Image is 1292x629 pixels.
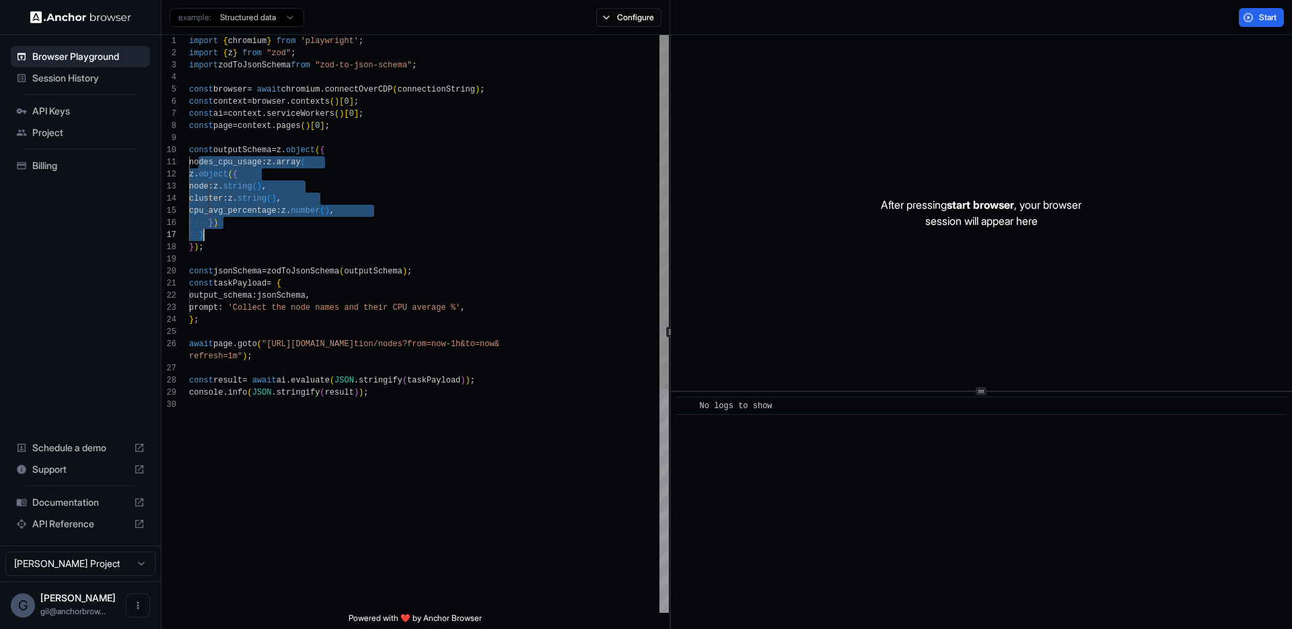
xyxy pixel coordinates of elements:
span: { [223,48,227,58]
span: Project [32,126,145,139]
span: ( [247,388,252,397]
span: ; [480,85,485,94]
span: start browser [947,198,1014,211]
button: Open menu [126,593,150,618]
div: G [11,593,35,618]
span: = [266,279,271,288]
span: const [189,121,213,131]
span: Documentation [32,496,129,509]
span: ; [325,121,330,131]
span: . [218,182,223,191]
span: Browser Playground [32,50,145,63]
span: context [213,97,247,106]
div: 8 [161,120,176,132]
span: array [277,158,301,167]
span: Powered with ❤️ by Anchor Browser [349,613,482,629]
span: = [223,109,227,119]
div: Session History [11,67,150,89]
div: 12 [161,168,176,180]
span: goto [238,339,257,349]
span: z [189,170,194,179]
span: } [189,315,194,325]
span: ; [412,61,417,70]
span: evaluate [291,376,330,385]
span: const [189,109,213,119]
span: output_schema [189,291,252,300]
span: ; [363,388,368,397]
span: string [238,194,266,203]
span: taskPayload [407,376,460,385]
span: result [325,388,354,397]
span: from [277,36,296,46]
span: refresh=1m" [189,352,242,361]
div: API Keys [11,100,150,122]
div: 23 [161,302,176,314]
div: 30 [161,399,176,411]
span: ai [213,109,223,119]
span: ( [393,85,398,94]
span: ] [354,109,359,119]
span: jsonSchema [213,267,262,276]
span: await [252,376,277,385]
span: tion/nodes?from=now-1h&to=now& [354,339,499,349]
span: 'Collect the node names and their CPU average %' [228,303,461,312]
button: Start [1239,8,1284,27]
span: ) [354,388,359,397]
span: z [277,145,281,155]
span: ) [359,388,363,397]
span: [ [344,109,349,119]
div: 14 [161,193,176,205]
span: 'playwright' [301,36,359,46]
span: 0 [315,121,320,131]
span: await [257,85,281,94]
span: ( [301,121,306,131]
span: ai [277,376,286,385]
span: contexts [291,97,330,106]
span: ) [402,267,407,276]
span: JSON [334,376,354,385]
span: { [223,36,227,46]
span: . [262,109,266,119]
span: const [189,376,213,385]
div: 10 [161,144,176,156]
span: ) [242,352,247,361]
div: 6 [161,96,176,108]
span: . [194,170,199,179]
span: from [242,48,262,58]
span: z [213,182,218,191]
span: ; [247,352,252,361]
span: ( [320,388,324,397]
span: ; [291,48,295,58]
span: ( [301,158,306,167]
span: 0 [349,109,354,119]
span: const [189,85,213,94]
span: Session History [32,71,145,85]
span: ( [334,109,339,119]
span: jsonSchema [257,291,306,300]
span: : [277,206,281,216]
div: Documentation [11,492,150,513]
span: ) [460,376,465,385]
div: Schedule a demo [11,437,150,459]
span: ) [194,242,199,252]
span: } [233,48,238,58]
span: ] [320,121,324,131]
span: z [228,194,233,203]
span: . [320,85,324,94]
span: zodToJsonSchema [266,267,339,276]
button: Configure [596,8,661,27]
div: 22 [161,290,176,302]
span: } [189,242,194,252]
span: ; [199,242,203,252]
div: 19 [161,253,176,265]
span: . [286,376,291,385]
span: info [228,388,248,397]
span: { [233,170,238,179]
span: Support [32,463,129,476]
span: ( [315,145,320,155]
span: . [233,339,238,349]
span: gil@anchorbrowser.io [40,606,106,616]
span: = [233,121,238,131]
span: pages [277,121,301,131]
span: , [262,182,266,191]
